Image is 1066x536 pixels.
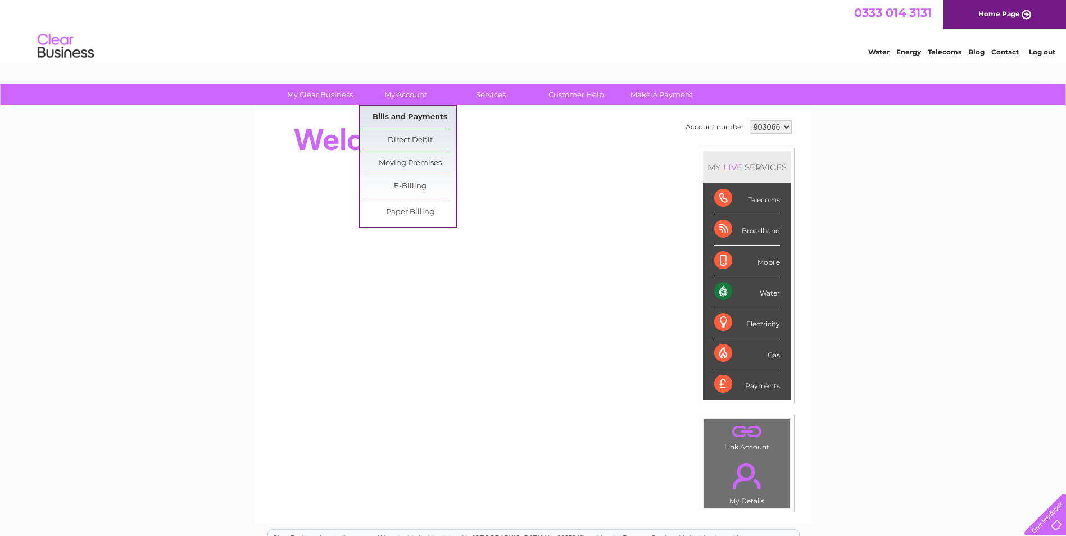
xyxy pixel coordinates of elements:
[707,422,787,442] a: .
[714,338,780,369] div: Gas
[274,84,366,105] a: My Clear Business
[714,246,780,276] div: Mobile
[268,6,799,54] div: Clear Business is a trading name of Verastar Limited (registered in [GEOGRAPHIC_DATA] No. 3667643...
[991,48,1019,56] a: Contact
[704,453,791,508] td: My Details
[896,48,921,56] a: Energy
[364,129,456,152] a: Direct Debit
[364,175,456,198] a: E-Billing
[707,456,787,496] a: .
[928,48,961,56] a: Telecoms
[714,214,780,245] div: Broadband
[615,84,708,105] a: Make A Payment
[364,201,456,224] a: Paper Billing
[359,84,452,105] a: My Account
[704,419,791,454] td: Link Account
[37,29,94,63] img: logo.png
[444,84,537,105] a: Services
[968,48,985,56] a: Blog
[721,162,745,172] div: LIVE
[1029,48,1055,56] a: Log out
[364,106,456,129] a: Bills and Payments
[364,152,456,175] a: Moving Premises
[714,276,780,307] div: Water
[714,307,780,338] div: Electricity
[868,48,890,56] a: Water
[530,84,623,105] a: Customer Help
[854,6,932,20] a: 0333 014 3131
[714,183,780,214] div: Telecoms
[714,369,780,399] div: Payments
[703,151,791,183] div: MY SERVICES
[683,117,747,137] td: Account number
